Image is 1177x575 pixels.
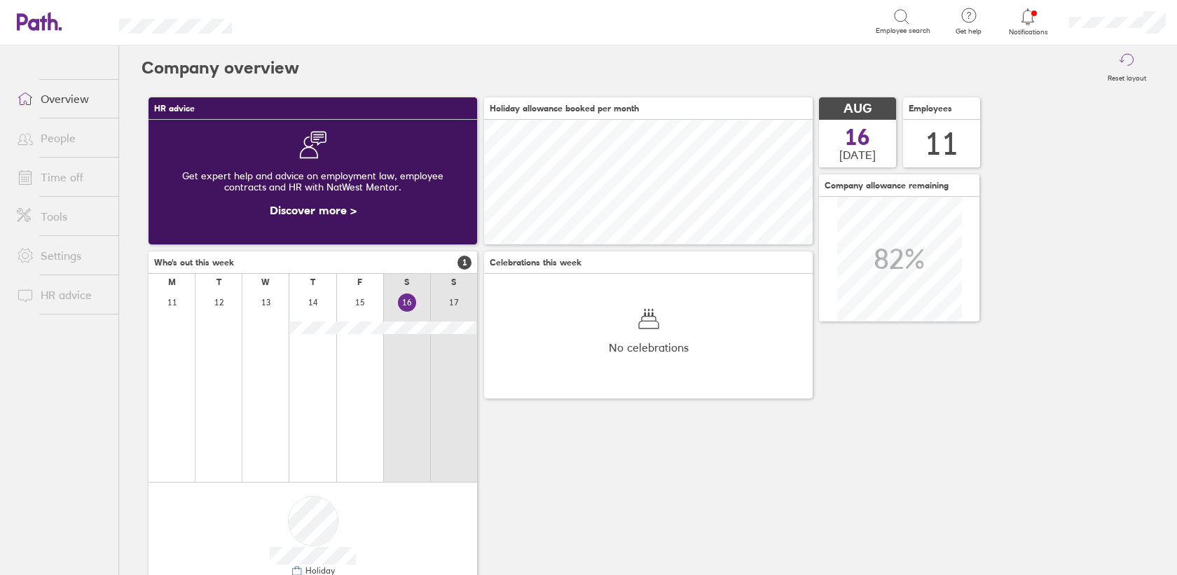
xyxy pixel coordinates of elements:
[404,277,409,287] div: S
[270,15,305,27] div: Search
[1005,28,1051,36] span: Notifications
[839,148,876,161] span: [DATE]
[6,85,118,113] a: Overview
[909,104,952,113] span: Employees
[142,46,299,90] h2: Company overview
[1099,70,1155,83] label: Reset layout
[154,104,195,113] span: HR advice
[490,258,581,268] span: Celebrations this week
[1099,46,1155,90] button: Reset layout
[357,277,362,287] div: F
[310,277,315,287] div: T
[490,104,639,113] span: Holiday allowance booked per month
[6,281,118,309] a: HR advice
[154,258,234,268] span: Who's out this week
[160,159,466,204] div: Get expert help and advice on employment law, employee contracts and HR with NatWest Mentor.
[844,102,872,116] span: AUG
[845,126,870,148] span: 16
[457,256,472,270] span: 1
[6,124,118,152] a: People
[6,242,118,270] a: Settings
[451,277,456,287] div: S
[270,203,357,217] a: Discover more >
[1005,7,1051,36] a: Notifications
[876,27,930,35] span: Employee search
[216,277,221,287] div: T
[6,163,118,191] a: Time off
[6,202,118,230] a: Tools
[925,126,958,162] div: 11
[946,27,991,36] span: Get help
[261,277,270,287] div: W
[825,181,949,190] span: Company allowance remaining
[168,277,176,287] div: M
[609,341,689,354] span: No celebrations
